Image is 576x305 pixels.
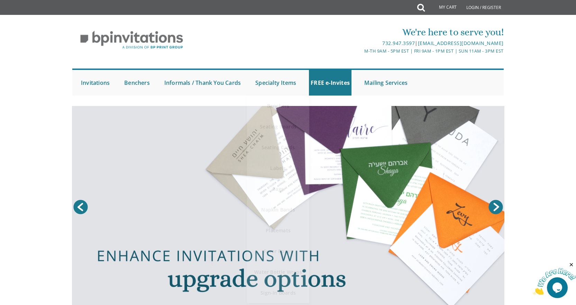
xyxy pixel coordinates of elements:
[79,70,111,96] a: Invitations
[217,25,504,39] div: We're here to serve you!
[247,179,309,199] a: Tags
[247,241,309,262] a: Favor Boxes
[382,40,415,46] a: 732.947.3597
[309,70,351,96] a: FREE e-Invites
[247,199,309,220] a: Napkin Bands
[247,116,309,137] a: Seating Boards
[163,70,243,96] a: Informals / Thank You Cards
[247,96,309,116] a: Benchers
[254,70,298,96] a: Specialty Items
[72,26,191,54] img: BP Invitation Loft
[217,47,504,55] div: M-Th 9am - 5pm EST | Fri 9am - 1pm EST | Sun 11am - 3pm EST
[418,40,504,46] a: [EMAIL_ADDRESS][DOMAIN_NAME]
[533,262,576,295] iframe: chat widget
[217,39,504,47] div: |
[247,282,309,303] a: Sign-In Boards
[424,1,461,15] a: My Cart
[122,70,152,96] a: Benchers
[363,70,409,96] a: Mailing Services
[247,262,309,282] a: Water Bottle Wraps
[247,158,309,179] a: Labels
[487,198,504,216] a: Next
[72,198,89,216] a: Prev
[247,137,309,158] a: Seating Cards
[247,220,309,241] a: Placemats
